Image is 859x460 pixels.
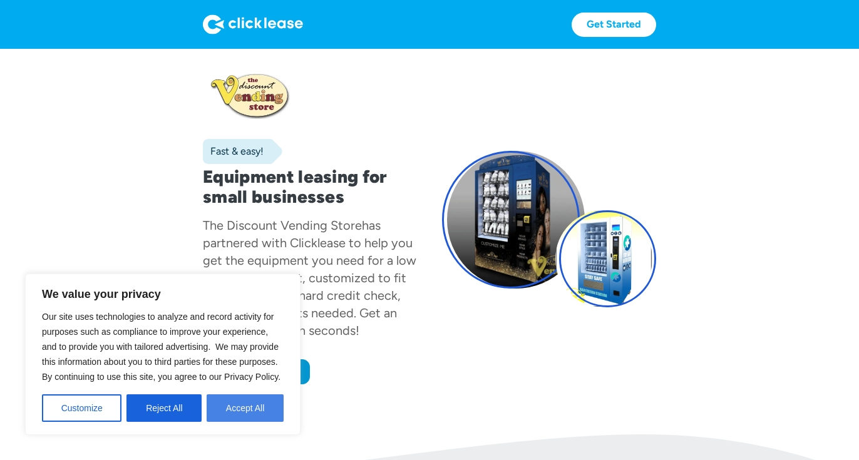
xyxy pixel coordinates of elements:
img: Logo [203,14,303,34]
div: has partnered with Clicklease to help you get the equipment you need for a low monthly payment, c... [203,218,416,338]
span: Our site uses technologies to analyze and record activity for purposes such as compliance to impr... [42,312,280,382]
p: We value your privacy [42,287,284,302]
div: The Discount Vending Store [203,218,362,233]
button: Customize [42,394,121,422]
a: Get Started [572,13,656,37]
h1: Equipment leasing for small businesses [203,166,417,207]
div: Fast & easy! [203,145,264,158]
div: We value your privacy [25,273,301,435]
button: Reject All [126,394,202,422]
button: Accept All [207,394,284,422]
